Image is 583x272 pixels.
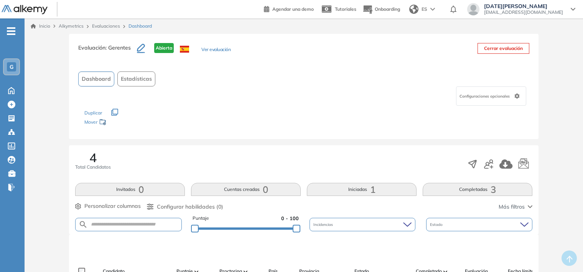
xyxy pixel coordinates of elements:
button: Configurar habilidades (0) [147,203,223,211]
span: Dashboard [128,23,152,30]
span: Duplicar [84,110,102,116]
span: 4 [89,151,97,164]
img: world [409,5,418,14]
span: 0 - 100 [281,215,299,222]
span: : Gerentes [105,44,131,51]
span: [DATE][PERSON_NAME] [484,3,563,9]
span: Puntaje [193,215,209,222]
a: Agendar una demo [264,4,314,13]
span: Configurar habilidades (0) [157,203,223,211]
span: Agendar una demo [272,6,314,12]
span: ES [422,6,427,13]
span: Estado [430,222,444,227]
span: Más filtros [499,203,525,211]
a: Evaluaciones [92,23,120,29]
span: G [10,64,13,70]
span: Configuraciones opcionales [459,93,511,99]
button: Dashboard [78,71,114,86]
button: Ver evaluación [201,46,231,54]
button: Estadísticas [117,71,155,86]
div: Mover [84,116,161,130]
img: SEARCH_ALT [79,220,88,229]
button: Personalizar columnas [75,202,141,210]
span: Total Candidatos [75,164,111,171]
span: Onboarding [375,6,400,12]
span: Personalizar columnas [84,202,141,210]
span: Tutoriales [335,6,356,12]
img: Logo [2,5,48,15]
i: - [7,30,15,32]
span: Dashboard [82,75,111,83]
h3: Evaluación [78,43,137,59]
button: Iniciadas1 [307,183,417,196]
button: Onboarding [362,1,400,18]
span: [EMAIL_ADDRESS][DOMAIN_NAME] [484,9,563,15]
img: arrow [430,8,435,11]
button: Invitados0 [75,183,185,196]
span: Estadísticas [121,75,152,83]
div: Configuraciones opcionales [456,86,526,106]
a: Inicio [31,23,50,30]
div: Estado [426,218,532,231]
button: Cuentas creadas0 [191,183,301,196]
span: Incidencias [313,222,334,227]
button: Completadas3 [423,183,532,196]
span: Abierta [154,43,174,53]
button: Cerrar evaluación [478,43,529,54]
button: Más filtros [499,203,532,211]
div: Incidencias [310,218,416,231]
span: Alkymetrics [59,23,84,29]
img: ESP [180,46,189,53]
